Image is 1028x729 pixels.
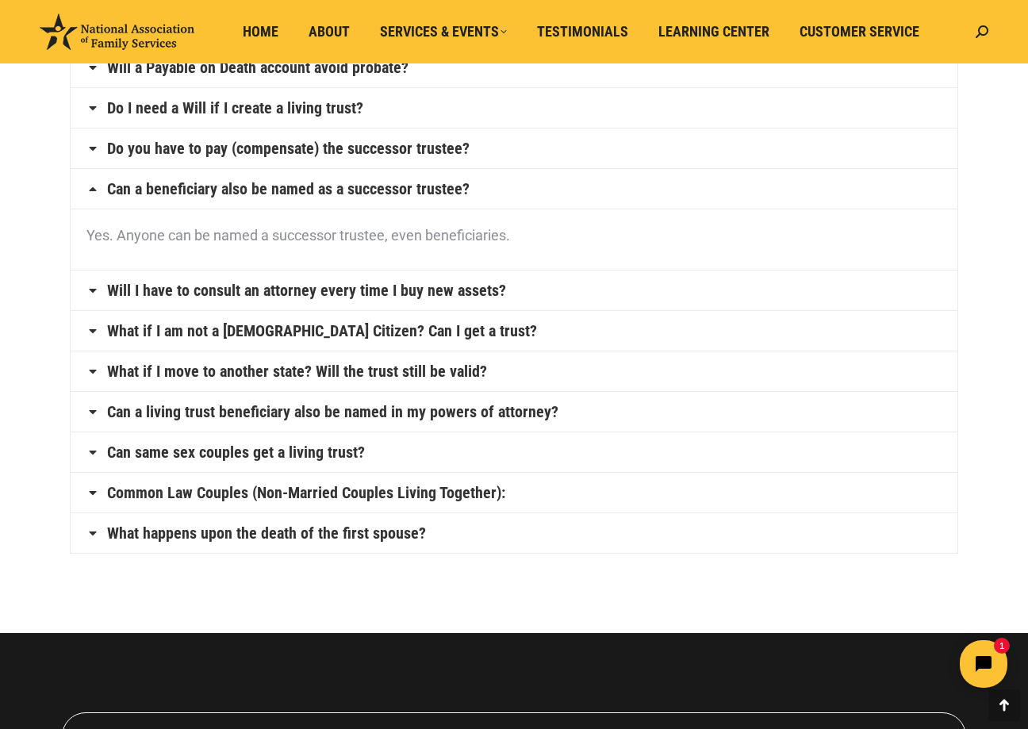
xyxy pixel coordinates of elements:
[748,627,1021,701] iframe: Tidio Chat
[297,17,361,47] a: About
[107,140,470,156] a: Do you have to pay (compensate) the successor trustee?
[107,282,506,298] a: Will I have to consult an attorney every time I buy new assets?
[658,23,769,40] span: Learning Center
[788,17,930,47] a: Customer Service
[647,17,781,47] a: Learning Center
[232,17,290,47] a: Home
[380,23,507,40] span: Services & Events
[107,363,487,379] a: What if I move to another state? Will the trust still be valid?
[107,100,363,116] a: Do I need a Will if I create a living trust?
[107,404,558,420] a: Can a living trust beneficiary also be named in my powers of attorney?
[526,17,639,47] a: Testimonials
[800,23,919,40] span: Customer Service
[107,485,505,501] a: Common Law Couples (Non-Married Couples Living Together):
[40,13,194,50] img: National Association of Family Services
[309,23,350,40] span: About
[107,444,365,460] a: Can same sex couples get a living trust?
[107,59,409,75] a: Will a Payable on Death account avoid probate?
[86,221,942,250] p: Yes. Anyone can be named a successor trustee, even beneficiaries.
[537,23,628,40] span: Testimonials
[243,23,278,40] span: Home
[107,525,426,541] a: What happens upon the death of the first spouse?
[107,323,537,339] a: What if I am not a [DEMOGRAPHIC_DATA] Citizen? Can I get a trust?
[107,181,470,197] a: Can a beneficiary also be named as a successor trustee?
